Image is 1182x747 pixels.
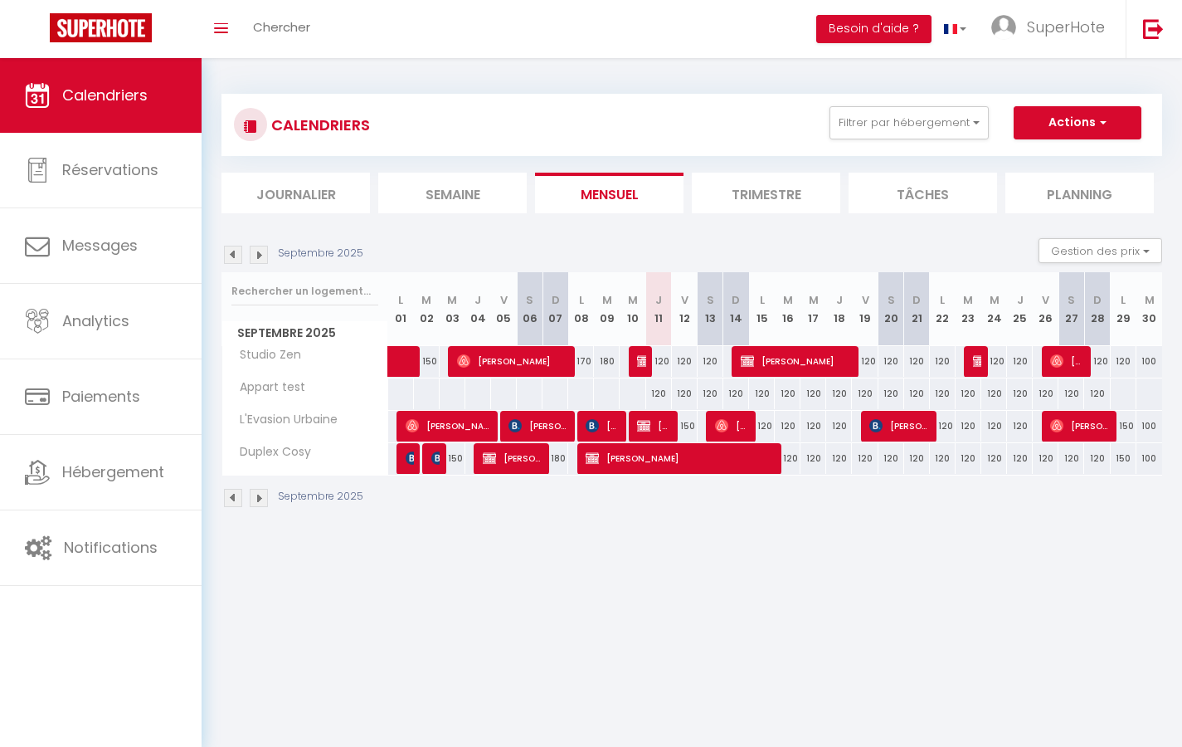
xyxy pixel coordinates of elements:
th: 30 [1136,272,1162,346]
span: [PERSON_NAME] [483,442,542,474]
abbr: S [888,292,895,308]
div: 120 [672,378,698,409]
th: 26 [1033,272,1058,346]
span: [PERSON_NAME] [457,345,568,377]
button: Gestion des prix [1039,238,1162,263]
div: 120 [1058,378,1084,409]
div: 150 [672,411,698,442]
div: 120 [1084,346,1110,377]
span: [PERSON_NAME] [973,345,981,377]
div: 120 [878,443,904,474]
abbr: J [836,292,843,308]
th: 14 [723,272,749,346]
span: [PERSON_NAME] [1050,345,1084,377]
abbr: L [940,292,945,308]
abbr: S [526,292,533,308]
th: 19 [852,272,878,346]
th: 09 [594,272,620,346]
abbr: J [655,292,662,308]
span: Appart test [225,378,309,397]
abbr: J [1017,292,1024,308]
img: ... [991,15,1016,40]
div: 100 [1136,411,1162,442]
span: [PERSON_NAME] [637,410,671,442]
div: 100 [1136,443,1162,474]
div: 120 [775,411,800,442]
div: 180 [542,443,568,474]
div: 120 [749,411,775,442]
abbr: M [963,292,973,308]
abbr: S [1068,292,1075,308]
span: Chercher [253,18,310,36]
li: Tâches [849,173,997,213]
th: 29 [1111,272,1136,346]
span: Duplex Cosy [225,443,315,461]
div: 120 [826,443,852,474]
span: [PERSON_NAME] [741,345,852,377]
th: 28 [1084,272,1110,346]
abbr: M [783,292,793,308]
span: [PERSON_NAME] [406,410,491,442]
th: 05 [491,272,517,346]
button: Filtrer par hébergement [829,106,989,139]
div: 120 [1033,378,1058,409]
div: 120 [930,346,956,377]
img: logout [1143,18,1164,39]
div: 120 [1084,443,1110,474]
th: 23 [956,272,981,346]
div: 120 [930,378,956,409]
abbr: M [447,292,457,308]
th: 10 [620,272,645,346]
abbr: M [421,292,431,308]
span: Patureau Léa [406,442,414,474]
abbr: M [628,292,638,308]
th: 21 [904,272,930,346]
div: 120 [852,346,878,377]
th: 15 [749,272,775,346]
span: [PERSON_NAME] [431,442,440,474]
th: 16 [775,272,800,346]
th: 01 [388,272,414,346]
abbr: M [1145,292,1155,308]
span: [PERSON_NAME] [586,442,774,474]
li: Journalier [221,173,370,213]
p: Septembre 2025 [278,246,363,261]
div: 120 [800,378,826,409]
div: 120 [956,411,981,442]
li: Mensuel [535,173,683,213]
abbr: V [500,292,508,308]
div: 120 [800,411,826,442]
div: 120 [1084,378,1110,409]
abbr: V [1042,292,1049,308]
span: Hébergement [62,461,164,482]
div: 120 [852,378,878,409]
h3: CALENDRIERS [267,106,370,144]
abbr: L [760,292,765,308]
th: 03 [440,272,465,346]
th: 27 [1058,272,1084,346]
th: 17 [800,272,826,346]
th: 24 [981,272,1007,346]
span: [PERSON_NAME] [715,410,749,442]
span: [PERSON_NAME] [1050,410,1110,442]
div: 120 [723,378,749,409]
div: 120 [904,378,930,409]
th: 25 [1007,272,1033,346]
div: 120 [904,346,930,377]
abbr: D [1093,292,1102,308]
div: 120 [1007,378,1033,409]
abbr: D [552,292,560,308]
th: 02 [414,272,440,346]
div: 120 [1033,443,1058,474]
th: 08 [568,272,594,346]
div: 120 [826,411,852,442]
div: 150 [1111,443,1136,474]
li: Planning [1005,173,1154,213]
th: 04 [465,272,491,346]
div: 120 [930,411,956,442]
div: 120 [826,378,852,409]
div: 120 [956,378,981,409]
div: 120 [904,443,930,474]
span: [PERSON_NAME] [869,410,929,442]
div: 120 [981,346,1007,377]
